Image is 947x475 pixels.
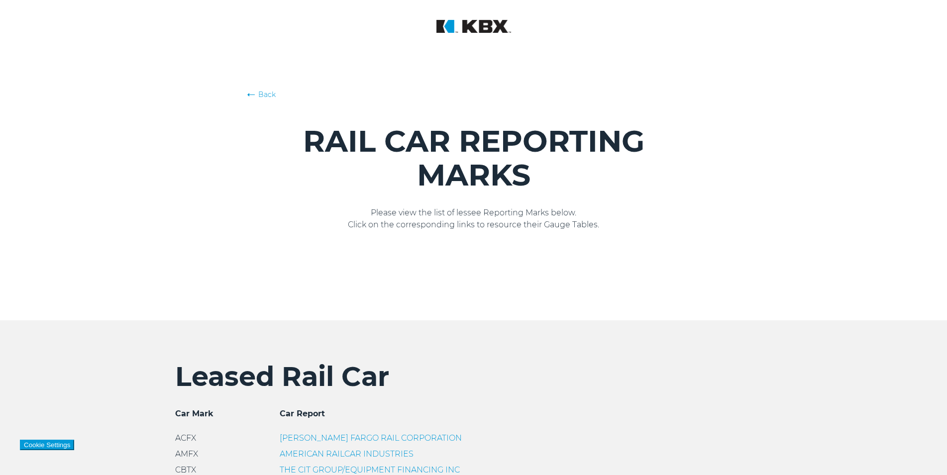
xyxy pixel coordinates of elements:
p: Please view the list of lessee Reporting Marks below. Click on the corresponding links to resourc... [247,207,700,231]
h1: RAIL CAR REPORTING MARKS [247,124,700,192]
img: KBX Logistics [436,20,511,33]
h2: Leased Rail Car [175,360,772,393]
button: Cookie Settings [20,440,74,450]
a: Back [247,90,700,99]
span: Car Report [280,409,325,418]
span: Car Mark [175,409,213,418]
span: AMFX [175,449,198,459]
a: AMERICAN RAILCAR INDUSTRIES [280,449,414,459]
a: THE CIT GROUP/EQUIPMENT FINANCING INC [280,465,460,475]
a: [PERSON_NAME] FARGO RAIL CORPORATION [280,433,462,443]
span: ACFX [175,433,196,443]
span: CBTX [175,465,196,475]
